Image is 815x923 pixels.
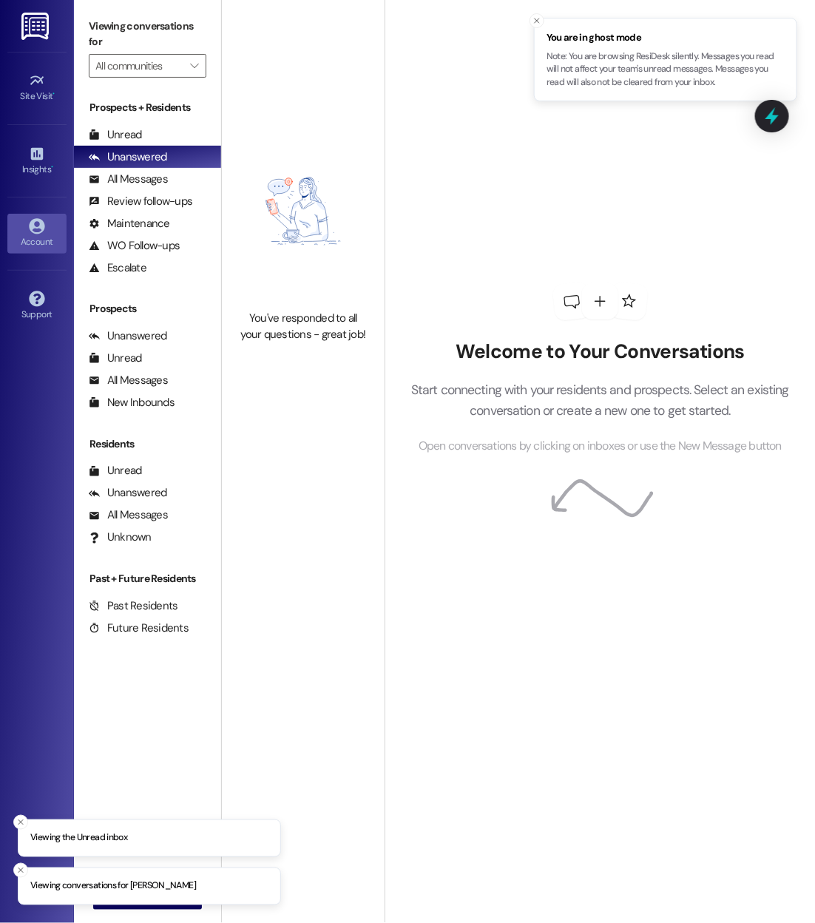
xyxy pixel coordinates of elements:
input: All communities [95,54,183,78]
i:  [190,60,198,72]
a: Site Visit • [7,68,67,108]
button: Close toast [13,815,28,830]
div: Past + Future Residents [74,571,221,586]
div: Prospects + Residents [74,100,221,115]
p: Start connecting with your residents and prospects. Select an existing conversation or create a n... [396,379,805,422]
div: Unread [89,351,142,366]
div: Prospects [74,301,221,317]
div: Residents [74,436,221,452]
a: Account [7,214,67,254]
h2: Welcome to Your Conversations [396,340,805,364]
div: You've responded to all your questions - great job! [238,311,368,342]
div: Unanswered [89,149,167,165]
img: ResiDesk Logo [21,13,52,40]
button: Close toast [530,13,544,28]
span: You are in ghost mode [547,30,785,45]
div: Maintenance [89,216,170,231]
div: Unread [89,463,142,479]
div: All Messages [89,507,168,523]
span: • [53,89,55,99]
div: Unknown [89,530,152,545]
div: Future Residents [89,621,189,636]
div: All Messages [89,172,168,187]
div: Past Residents [89,598,178,614]
div: Escalate [89,260,146,276]
a: Insights • [7,141,67,181]
span: Open conversations by clicking on inboxes or use the New Message button [419,437,782,456]
div: All Messages [89,373,168,388]
img: empty-state [238,119,368,304]
p: Note: You are browsing ResiDesk silently. Messages you read will not affect your team's unread me... [547,50,785,89]
div: Unanswered [89,328,167,344]
label: Viewing conversations for [89,15,206,54]
div: WO Follow-ups [89,238,180,254]
p: Viewing conversations for [PERSON_NAME] [30,880,196,893]
div: Review follow-ups [89,194,192,209]
p: Viewing the Unread inbox [30,832,127,845]
button: Close toast [13,863,28,878]
div: Unanswered [89,485,167,501]
div: New Inbounds [89,395,175,410]
div: Unread [89,127,142,143]
a: Support [7,286,67,326]
span: • [51,162,53,172]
